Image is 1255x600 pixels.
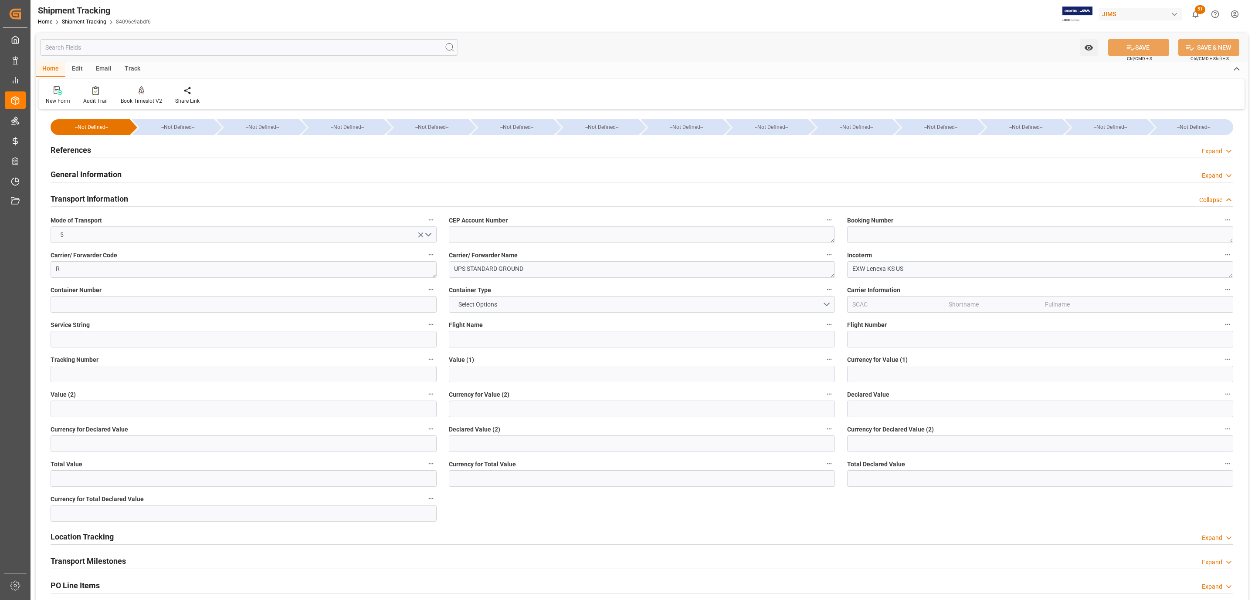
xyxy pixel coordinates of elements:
input: SCAC [847,296,944,313]
button: Currency for Value (1) [1222,354,1233,365]
div: --Not Defined-- [1150,119,1233,135]
button: open menu [449,296,835,313]
h2: General Information [51,169,122,180]
button: Tracking Number [425,354,437,365]
span: Ctrl/CMD + Shift + S [1191,55,1229,62]
button: Carrier/ Forwarder Name [824,249,835,260]
button: Flight Name [824,319,835,330]
span: CEP Account Number [449,216,508,225]
button: Currency for Declared Value [425,423,437,435]
span: Currency for Declared Value [51,425,128,434]
button: CEP Account Number [824,214,835,226]
span: 51 [1195,5,1205,14]
div: --Not Defined-- [132,119,215,135]
button: SAVE & NEW [1178,39,1239,56]
div: --Not Defined-- [387,119,469,135]
div: New Form [46,97,70,105]
button: Value (2) [425,388,437,400]
span: Tracking Number [51,355,98,364]
img: Exertis%20JAM%20-%20Email%20Logo.jpg_1722504956.jpg [1062,7,1092,22]
span: Declared Value [847,390,889,399]
h2: PO Line Items [51,580,100,591]
span: Carrier Information [847,286,900,295]
div: Track [118,62,147,77]
div: Expand [1202,582,1222,591]
textarea: R [51,261,437,278]
div: Expand [1202,533,1222,543]
div: Edit [65,62,89,77]
a: Shipment Tracking [62,19,106,25]
div: Shipment Tracking [38,4,151,17]
div: --Not Defined-- [989,119,1063,135]
a: Home [38,19,52,25]
div: --Not Defined-- [395,119,469,135]
input: Search Fields [40,39,458,56]
button: Currency for Value (2) [824,388,835,400]
div: --Not Defined-- [302,119,384,135]
span: Container Number [51,286,102,295]
div: --Not Defined-- [471,119,554,135]
span: Currency for Total Declared Value [51,495,144,504]
span: Value (2) [51,390,76,399]
button: Help Center [1205,4,1225,24]
span: Total Value [51,460,82,469]
button: Value (1) [824,354,835,365]
button: show 51 new notifications [1186,4,1205,24]
span: Booking Number [847,216,893,225]
span: Value (1) [449,355,474,364]
button: Currency for Declared Value (2) [1222,423,1233,435]
button: SAVE [1108,39,1169,56]
button: Container Number [425,284,437,295]
span: Currency for Total Value [449,460,516,469]
button: Declared Value (2) [824,423,835,435]
button: Service String [425,319,437,330]
button: Currency for Total Declared Value [425,493,437,504]
button: Total Declared Value [1222,458,1233,469]
button: Carrier/ Forwarder Code [425,249,437,260]
h2: Transport Milestones [51,555,126,567]
span: Total Declared Value [847,460,905,469]
div: Share Link [175,97,200,105]
div: --Not Defined-- [480,119,554,135]
span: Select Options [454,300,502,309]
button: Incoterm [1222,249,1233,260]
button: Declared Value [1222,388,1233,400]
button: Currency for Total Value [824,458,835,469]
div: --Not Defined-- [217,119,299,135]
h2: References [51,144,91,156]
button: Booking Number [1222,214,1233,226]
span: Currency for Value (1) [847,355,908,364]
div: --Not Defined-- [734,119,808,135]
div: Collapse [1199,196,1222,205]
span: Container Type [449,286,491,295]
span: 5 [56,230,68,239]
button: open menu [1080,39,1098,56]
div: --Not Defined-- [641,119,724,135]
div: --Not Defined-- [980,119,1063,135]
div: --Not Defined-- [1074,119,1148,135]
button: Container Type [824,284,835,295]
span: Service String [51,320,90,330]
span: Currency for Value (2) [449,390,509,399]
textarea: EXW Lenexa KS US [847,261,1233,278]
div: Expand [1202,558,1222,567]
h2: Transport Information [51,193,128,205]
span: Flight Name [449,320,483,330]
div: --Not Defined-- [225,119,299,135]
span: Mode of Transport [51,216,102,225]
button: Carrier Information [1222,284,1233,295]
div: Expand [1202,171,1222,180]
div: --Not Defined-- [556,119,639,135]
div: --Not Defined-- [565,119,639,135]
div: --Not Defined-- [819,119,893,135]
div: Book Timeslot V2 [121,97,162,105]
span: Ctrl/CMD + S [1127,55,1152,62]
div: --Not Defined-- [895,119,978,135]
div: --Not Defined-- [726,119,808,135]
span: Declared Value (2) [449,425,500,434]
div: --Not Defined-- [1065,119,1148,135]
div: --Not Defined-- [141,119,215,135]
span: Incoterm [847,251,872,260]
button: Total Value [425,458,437,469]
div: Email [89,62,118,77]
